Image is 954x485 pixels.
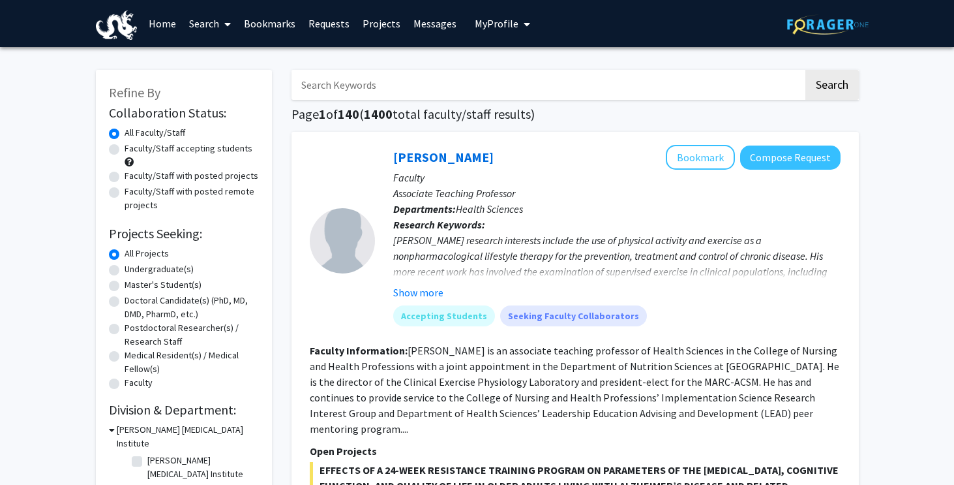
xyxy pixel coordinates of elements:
label: Master's Student(s) [125,278,201,292]
label: Undergraduate(s) [125,262,194,276]
label: Faculty [125,376,153,390]
span: My Profile [475,17,518,30]
a: Bookmarks [237,1,302,46]
label: Medical Resident(s) / Medical Fellow(s) [125,349,259,376]
button: Add Michael Bruneau to Bookmarks [666,145,735,170]
b: Departments: [393,202,456,215]
a: Projects [356,1,407,46]
input: Search Keywords [291,70,803,100]
iframe: Chat [10,426,55,475]
img: ForagerOne Logo [787,14,869,35]
label: [PERSON_NAME] [MEDICAL_DATA] Institute [147,454,256,481]
div: [PERSON_NAME] research interests include the use of physical activity and exercise as a nonpharma... [393,232,841,342]
button: Compose Request to Michael Bruneau [740,146,841,170]
label: Faculty/Staff with posted projects [125,169,258,183]
span: Refine By [109,84,160,101]
label: All Projects [125,247,169,260]
span: 1 [319,106,326,122]
button: Search [805,70,859,100]
label: Postdoctoral Researcher(s) / Research Staff [125,321,259,349]
p: Open Projects [310,443,841,459]
h2: Collaboration Status: [109,105,259,121]
a: Messages [407,1,463,46]
a: [PERSON_NAME] [393,149,494,165]
span: 140 [338,106,359,122]
p: Associate Teaching Professor [393,185,841,201]
h3: [PERSON_NAME] [MEDICAL_DATA] Institute [117,423,259,450]
b: Faculty Information: [310,344,408,357]
button: Show more [393,285,443,300]
h2: Division & Department: [109,402,259,418]
a: Home [142,1,183,46]
label: Doctoral Candidate(s) (PhD, MD, DMD, PharmD, etc.) [125,294,259,321]
mat-chip: Seeking Faculty Collaborators [500,305,647,326]
a: Requests [302,1,356,46]
h1: Page of ( total faculty/staff results) [291,106,859,122]
span: 1400 [364,106,393,122]
mat-chip: Accepting Students [393,305,495,326]
b: Research Keywords: [393,218,485,231]
label: Faculty/Staff with posted remote projects [125,185,259,212]
img: Drexel University Logo [96,10,138,40]
h2: Projects Seeking: [109,226,259,242]
label: All Faculty/Staff [125,126,185,140]
p: Faculty [393,170,841,185]
a: Search [183,1,237,46]
label: Faculty/Staff accepting students [125,142,252,155]
span: Health Sciences [456,202,523,215]
fg-read-more: [PERSON_NAME] is an associate teaching professor of Health Sciences in the College of Nursing and... [310,344,839,435]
